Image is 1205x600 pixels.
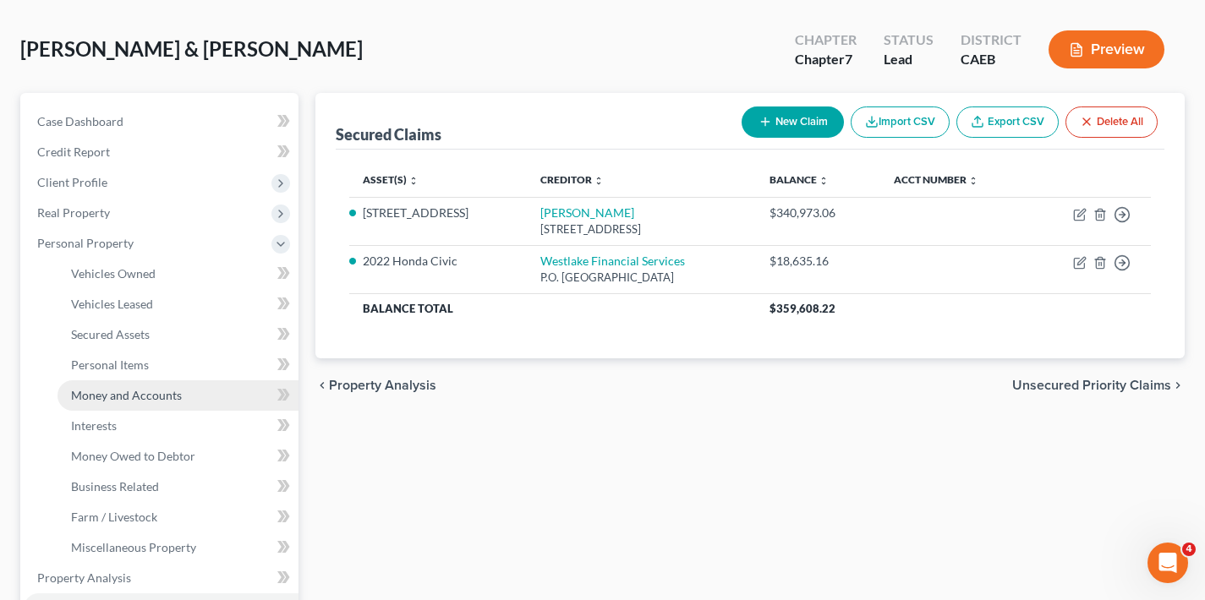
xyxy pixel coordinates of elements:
[329,379,436,392] span: Property Analysis
[58,350,299,380] a: Personal Items
[349,293,756,324] th: Balance Total
[540,221,742,237] div: [STREET_ADDRESS]
[540,205,634,220] a: [PERSON_NAME]
[315,379,329,392] i: chevron_left
[58,441,299,472] a: Money Owed to Debtor
[770,253,867,270] div: $18,635.16
[961,50,1022,69] div: CAEB
[58,289,299,319] a: Vehicles Leased
[71,418,117,433] span: Interests
[37,205,110,220] span: Real Property
[594,176,604,186] i: unfold_more
[884,30,934,50] div: Status
[24,106,299,137] a: Case Dashboard
[540,173,604,186] a: Creditor unfold_more
[71,327,150,341] span: Secured Assets
[363,253,513,270] li: 2022 Honda Civic
[336,124,441,145] div: Secured Claims
[1182,543,1196,556] span: 4
[795,50,857,69] div: Chapter
[24,563,299,593] a: Property Analysis
[1012,379,1171,392] span: Unsecured Priority Claims
[894,173,978,186] a: Acct Number unfold_more
[1171,379,1185,392] i: chevron_right
[58,259,299,289] a: Vehicles Owned
[71,297,153,311] span: Vehicles Leased
[58,380,299,411] a: Money and Accounts
[71,357,149,372] span: Personal Items
[770,302,835,315] span: $359,608.22
[845,51,852,67] span: 7
[37,570,131,585] span: Property Analysis
[408,176,419,186] i: unfold_more
[58,411,299,441] a: Interests
[24,137,299,167] a: Credit Report
[961,30,1022,50] div: District
[884,50,934,69] div: Lead
[37,145,110,159] span: Credit Report
[71,540,196,554] span: Miscellaneous Property
[20,36,363,61] span: [PERSON_NAME] & [PERSON_NAME]
[58,532,299,563] a: Miscellaneous Property
[1147,543,1188,583] iframe: Intercom live chat
[37,175,107,189] span: Client Profile
[742,106,844,138] button: New Claim
[71,449,195,463] span: Money Owed to Debtor
[770,205,867,221] div: $340,973.06
[1049,30,1164,68] button: Preview
[819,176,829,186] i: unfold_more
[37,114,123,128] span: Case Dashboard
[540,270,742,286] div: P.O. [GEOGRAPHIC_DATA]
[1065,106,1158,138] button: Delete All
[956,106,1059,138] a: Export CSV
[851,106,950,138] button: Import CSV
[71,266,156,281] span: Vehicles Owned
[1012,379,1185,392] button: Unsecured Priority Claims chevron_right
[71,388,182,402] span: Money and Accounts
[795,30,857,50] div: Chapter
[58,472,299,502] a: Business Related
[58,319,299,350] a: Secured Assets
[363,173,419,186] a: Asset(s) unfold_more
[58,502,299,532] a: Farm / Livestock
[770,173,829,186] a: Balance unfold_more
[363,205,513,221] li: [STREET_ADDRESS]
[540,254,685,268] a: Westlake Financial Services
[968,176,978,186] i: unfold_more
[71,510,157,524] span: Farm / Livestock
[71,479,159,494] span: Business Related
[37,236,134,250] span: Personal Property
[315,379,436,392] button: chevron_left Property Analysis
